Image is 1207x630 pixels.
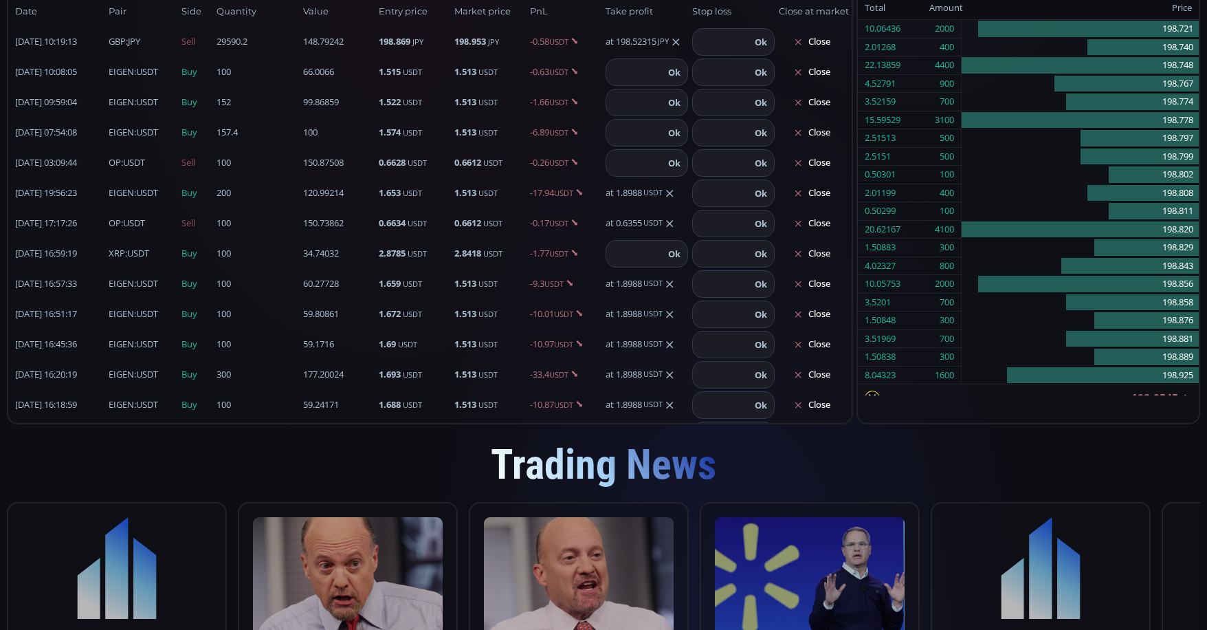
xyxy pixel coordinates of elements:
[643,308,663,320] small: USDT
[858,384,1199,412] div: 198.9545
[751,65,771,80] button: Ok
[935,221,954,239] div: 4100
[454,156,481,169] b: 0.6612
[779,243,845,265] button: Close
[90,32,195,44] div: Great British Pound
[962,75,1199,94] div: 198.767
[403,279,422,289] small: USDT
[530,217,601,230] span: -0.17
[940,39,954,56] div: 400
[109,277,158,291] span: :USDT
[940,330,954,348] div: 700
[940,202,954,220] div: 100
[606,307,688,321] div: at 1.8988
[15,307,104,321] span: [DATE] 16:51:17
[408,248,427,259] small: USDT
[606,186,688,200] div: at 1.8988
[643,187,663,199] small: USDT
[256,8,298,19] div: Indicators
[478,67,498,77] small: USDT
[530,368,601,382] span: -33.4
[962,129,1199,148] div: 198.797
[664,155,685,171] button: Ok
[454,217,481,229] b: 0.6612
[530,35,601,49] span: -0.58
[303,217,375,230] span: 150.73862
[962,239,1199,257] div: 198.829
[865,239,896,257] div: 1.50883
[751,398,771,413] button: Ok
[865,93,896,111] div: 3.52159
[751,276,771,292] button: Ok
[379,217,406,229] b: 0.6634
[751,246,771,261] button: Ok
[530,247,601,261] span: -1.77
[205,32,217,44] div: Market open
[643,369,663,380] small: USDT
[109,126,134,138] b: EIGEN
[935,275,954,293] div: 2000
[217,35,299,49] span: 29590.2
[530,338,601,351] span: -10.97
[962,330,1199,349] div: 198.881
[606,338,688,351] div: at 1.8988
[483,218,502,228] small: USDT
[109,65,134,78] b: EIGEN
[403,369,422,380] small: USDT
[454,338,476,350] b: 1.513
[15,65,104,79] span: [DATE] 10:08:05
[962,202,1199,221] div: 198.811
[379,247,406,259] b: 2.8785
[865,129,896,147] div: 2.51513
[303,338,375,351] span: 59.1716
[109,338,134,350] b: EIGEN
[181,126,212,140] span: Buy
[751,125,771,140] button: Ok
[530,5,601,19] span: PnL
[751,367,771,382] button: Ok
[109,186,158,200] span: :USDT
[940,184,954,202] div: 400
[549,218,568,228] small: USDT
[606,217,688,230] div: at 0.6355
[478,339,498,349] small: USDT
[962,312,1199,330] div: 198.876
[80,50,118,60] div: 111.203K
[488,36,499,47] small: JPY
[962,348,1199,367] div: 198.889
[303,307,375,321] span: 59.80861
[379,35,410,47] b: 198.869
[350,34,377,44] div: 198.95
[408,218,427,228] small: USDT
[865,312,896,329] div: 1.50848
[181,156,212,170] span: Sell
[554,188,573,198] small: USDT
[940,257,954,275] div: 800
[181,368,212,382] span: Buy
[68,32,90,44] div: 1D
[45,32,68,44] div: GBP
[962,148,1199,166] div: 198.799
[779,91,845,113] button: Close
[940,129,954,147] div: 500
[15,35,104,49] span: [DATE] 10:19:13
[217,217,299,230] span: 100
[962,20,1199,39] div: 198.721
[379,368,401,380] b: 1.693
[15,96,104,109] span: [DATE] 09:59:04
[217,277,299,291] span: 100
[865,275,900,293] div: 10.05753
[478,97,498,107] small: USDT
[643,278,663,290] small: USDT
[454,186,476,199] b: 1.513
[549,67,568,77] small: USDT
[109,156,121,169] b: OP
[303,35,375,49] span: 148.79242
[454,126,476,138] b: 1.513
[109,96,134,108] b: EIGEN
[664,246,685,261] button: Ok
[109,247,125,259] b: XRP
[379,65,401,78] b: 1.515
[779,182,845,204] button: Close
[109,247,149,261] span: :USDT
